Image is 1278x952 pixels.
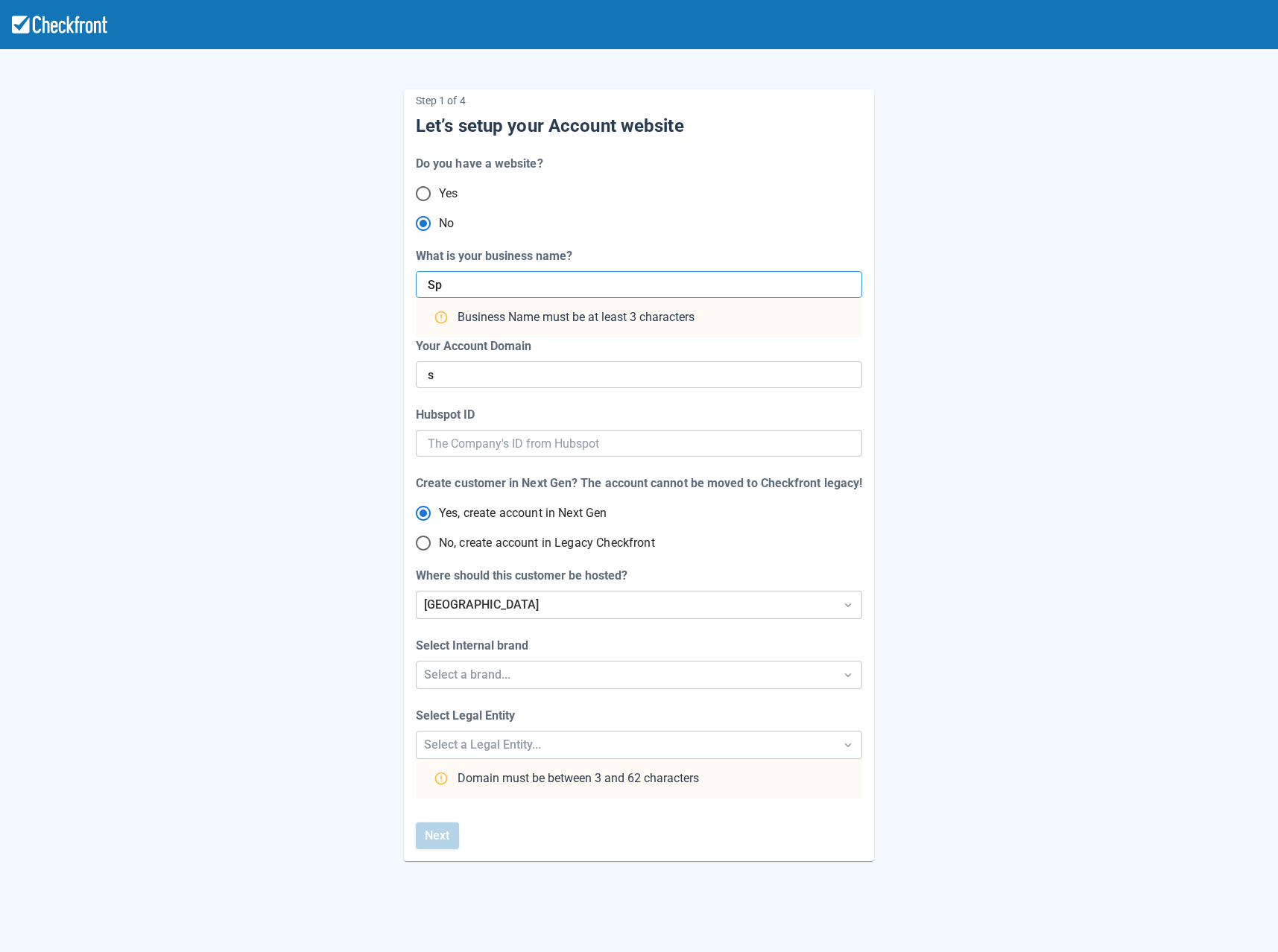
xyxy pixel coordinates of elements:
[428,430,850,457] input: The Company's ID from Hubspot
[428,271,847,298] input: This will be your Account domain
[439,534,655,552] span: No, create account in Legacy Checkfront
[416,637,534,655] label: Select Internal brand
[841,737,855,752] span: Dropdown icon
[434,771,699,786] div: Domain must be between 3 and 62 characters
[416,567,633,585] label: Where should this customer be hosted?
[416,247,578,265] label: What is your business name?
[424,666,827,684] div: Select a brand...
[841,597,855,612] span: Dropdown icon
[416,155,543,173] div: Do you have a website?
[416,337,537,355] label: Your Account Domain
[841,667,855,682] span: Dropdown icon
[434,310,695,325] div: Business Name must be at least 3 characters
[416,115,862,137] h5: Let’s setup your Account website
[416,406,481,424] label: Hubspot ID
[416,89,862,112] p: Step 1 of 4
[1063,791,1278,952] iframe: Chat Widget
[439,504,607,522] span: Yes, create account in Next Gen
[424,736,827,754] div: Select a Legal Entity...
[439,215,454,232] span: No
[424,596,827,614] div: [GEOGRAPHIC_DATA]
[416,475,862,492] div: Create customer in Next Gen? The account cannot be moved to Checkfront legacy!
[416,707,521,725] label: Select Legal Entity
[439,185,458,203] span: Yes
